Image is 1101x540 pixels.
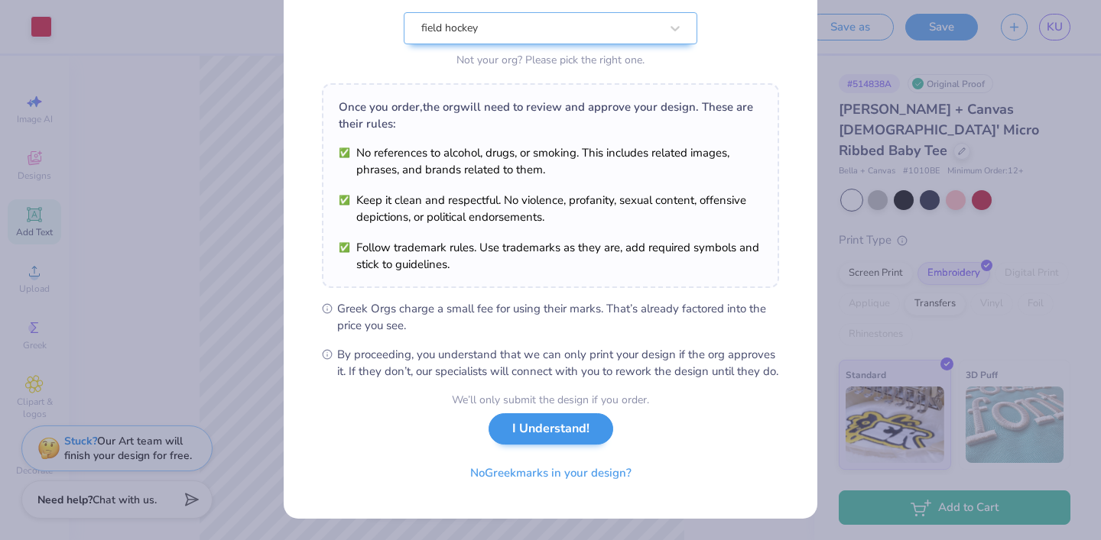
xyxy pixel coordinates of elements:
div: Once you order, the org will need to review and approve your design. These are their rules: [339,99,762,132]
span: Greek Orgs charge a small fee for using their marks. That’s already factored into the price you see. [337,300,779,334]
li: Follow trademark rules. Use trademarks as they are, add required symbols and stick to guidelines. [339,239,762,273]
div: We’ll only submit the design if you order. [452,392,649,408]
button: NoGreekmarks in your design? [457,458,645,489]
button: I Understand! [489,413,613,445]
span: By proceeding, you understand that we can only print your design if the org approves it. If they ... [337,346,779,380]
li: Keep it clean and respectful. No violence, profanity, sexual content, offensive depictions, or po... [339,192,762,225]
div: Not your org? Please pick the right one. [404,52,697,68]
li: No references to alcohol, drugs, or smoking. This includes related images, phrases, and brands re... [339,144,762,178]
